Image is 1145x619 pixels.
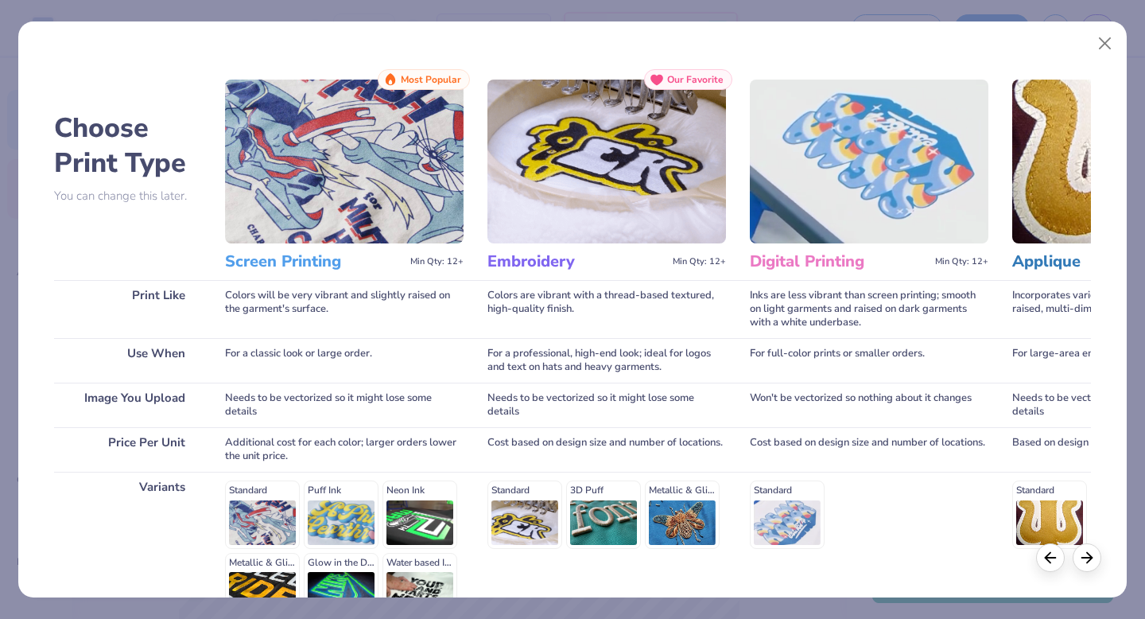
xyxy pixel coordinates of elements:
span: Min Qty: 12+ [935,256,988,267]
div: Additional cost for each color; larger orders lower the unit price. [225,427,464,472]
div: Image You Upload [54,383,201,427]
h3: Embroidery [487,251,666,272]
span: Most Popular [401,74,461,85]
div: Inks are less vibrant than screen printing; smooth on light garments and raised on dark garments ... [750,280,988,338]
img: Embroidery [487,80,726,243]
div: Print Like [54,280,201,338]
div: Colors will be very vibrant and slightly raised on the garment's surface. [225,280,464,338]
img: Digital Printing [750,80,988,243]
div: Cost based on design size and number of locations. [750,427,988,472]
div: Needs to be vectorized so it might lose some details [487,383,726,427]
div: Price Per Unit [54,427,201,472]
button: Close [1090,29,1120,59]
p: You can change this later. [54,189,201,203]
span: Min Qty: 12+ [410,256,464,267]
h3: Screen Printing [225,251,404,272]
div: Cost based on design size and number of locations. [487,427,726,472]
h2: Choose Print Type [54,111,201,181]
h3: Digital Printing [750,251,929,272]
span: Our Favorite [667,74,724,85]
img: Screen Printing [225,80,464,243]
div: Use When [54,338,201,383]
div: Colors are vibrant with a thread-based textured, high-quality finish. [487,280,726,338]
span: Min Qty: 12+ [673,256,726,267]
div: For full-color prints or smaller orders. [750,338,988,383]
div: For a classic look or large order. [225,338,464,383]
div: Won't be vectorized so nothing about it changes [750,383,988,427]
div: Needs to be vectorized so it might lose some details [225,383,464,427]
div: For a professional, high-end look; ideal for logos and text on hats and heavy garments. [487,338,726,383]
